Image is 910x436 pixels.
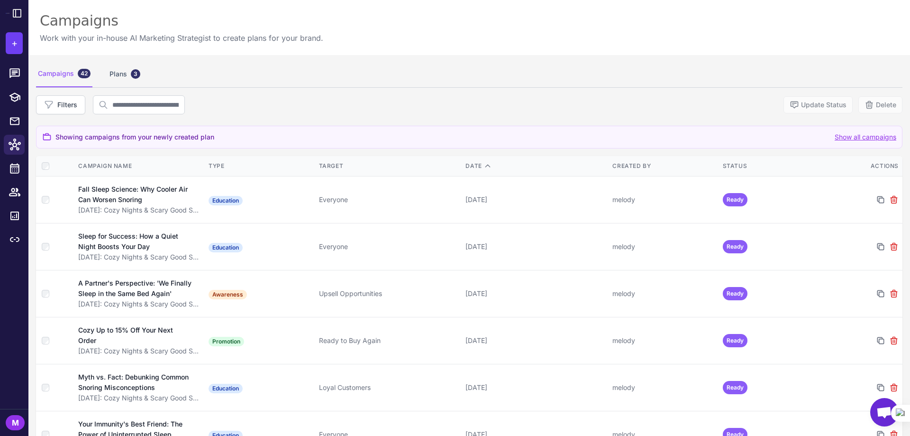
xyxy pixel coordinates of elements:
[78,299,199,309] div: [DATE]: Cozy Nights & Scary Good Sleep
[78,184,192,205] div: Fall Sleep Science: Why Cooler Air Can Worsen Snoring
[783,96,853,113] button: Update Status
[723,287,747,300] span: Ready
[6,32,23,54] button: +
[36,61,92,87] div: Campaigns
[209,290,247,299] span: Awareness
[465,335,605,346] div: [DATE]
[319,195,458,205] div: Everyone
[209,162,311,170] div: Type
[36,95,85,114] button: Filters
[209,243,243,252] span: Education
[319,241,458,252] div: Everyone
[78,69,91,78] div: 42
[40,11,323,30] div: Campaigns
[11,36,18,50] span: +
[209,384,243,393] span: Education
[723,162,825,170] div: Status
[465,382,605,393] div: [DATE]
[78,252,199,262] div: [DATE]: Cozy Nights & Scary Good Sleep
[319,335,458,346] div: Ready to Buy Again
[131,69,140,79] div: 3
[40,32,323,44] p: Work with your in-house AI Marketing Strategist to create plans for your brand.
[612,382,715,393] div: melody
[319,382,458,393] div: Loyal Customers
[723,334,747,347] span: Ready
[723,193,747,206] span: Ready
[723,240,747,253] span: Ready
[465,195,605,205] div: [DATE]
[78,393,199,403] div: [DATE]: Cozy Nights & Scary Good Sleep
[465,162,605,170] div: Date
[858,96,902,113] button: Delete
[870,398,899,427] div: Open chat
[319,288,458,299] div: Upsell Opportunities
[829,156,902,176] th: Actions
[612,335,715,346] div: melody
[723,381,747,394] span: Ready
[78,346,199,356] div: [DATE]: Cozy Nights & Scary Good Sleep
[209,337,244,346] span: Promotion
[108,61,142,87] div: Plans
[6,415,25,430] div: M
[612,162,715,170] div: Created By
[319,162,458,170] div: Target
[55,132,214,142] span: Showing campaigns from your newly created plan
[78,325,190,346] div: Cozy Up to 15% Off Your Next Order
[612,288,715,299] div: melody
[612,195,715,205] div: melody
[78,162,199,170] div: Campaign Name
[465,288,605,299] div: [DATE]
[78,372,192,393] div: Myth vs. Fact: Debunking Common Snoring Misconceptions
[612,241,715,252] div: melody
[78,231,192,252] div: Sleep for Success: How a Quiet Night Boosts Your Day
[78,205,199,215] div: [DATE]: Cozy Nights & Scary Good Sleep
[835,132,896,142] button: Show all campaigns
[465,241,605,252] div: [DATE]
[209,196,243,205] span: Education
[78,278,193,299] div: A Partner's Perspective: 'We Finally Sleep in the Same Bed Again'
